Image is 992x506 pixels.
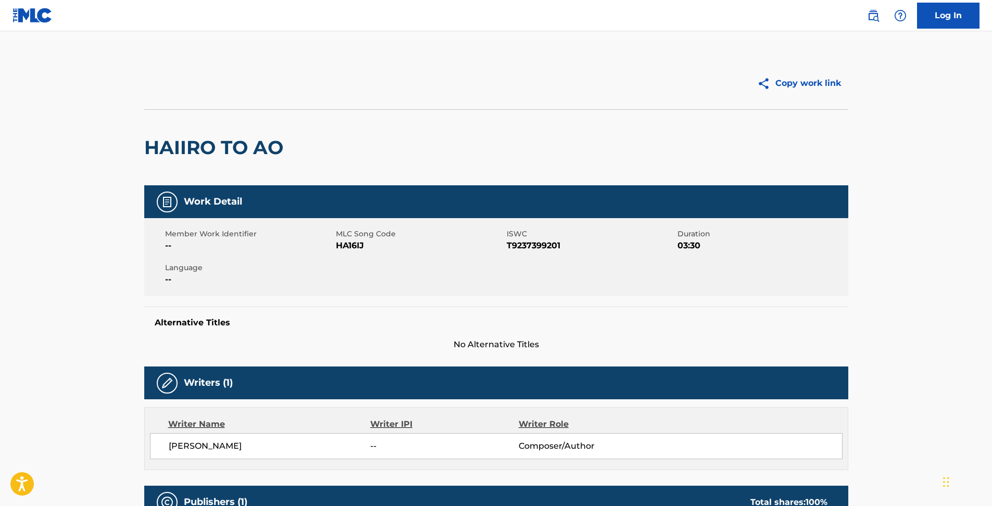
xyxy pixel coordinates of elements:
[894,9,907,22] img: help
[750,70,848,96] button: Copy work link
[184,196,242,208] h5: Work Detail
[336,229,504,239] span: MLC Song Code
[144,338,848,351] span: No Alternative Titles
[12,8,53,23] img: MLC Logo
[677,239,846,252] span: 03:30
[161,377,173,389] img: Writers
[519,418,654,431] div: Writer Role
[165,229,333,239] span: Member Work Identifier
[940,456,992,506] div: チャットウィジェット
[370,440,518,452] span: --
[161,196,173,208] img: Work Detail
[940,456,992,506] iframe: Chat Widget
[677,229,846,239] span: Duration
[169,440,371,452] span: [PERSON_NAME]
[165,239,333,252] span: --
[144,136,288,159] h2: HAIIRO TO AO
[890,5,911,26] div: Help
[165,273,333,286] span: --
[757,77,775,90] img: Copy work link
[155,318,838,328] h5: Alternative Titles
[863,5,884,26] a: Public Search
[917,3,980,29] a: Log In
[168,418,371,431] div: Writer Name
[370,418,519,431] div: Writer IPI
[519,440,654,452] span: Composer/Author
[867,9,880,22] img: search
[165,262,333,273] span: Language
[507,229,675,239] span: ISWC
[184,377,233,389] h5: Writers (1)
[943,466,949,498] div: ドラッグ
[336,239,504,252] span: HA16IJ
[507,239,675,252] span: T9237399201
